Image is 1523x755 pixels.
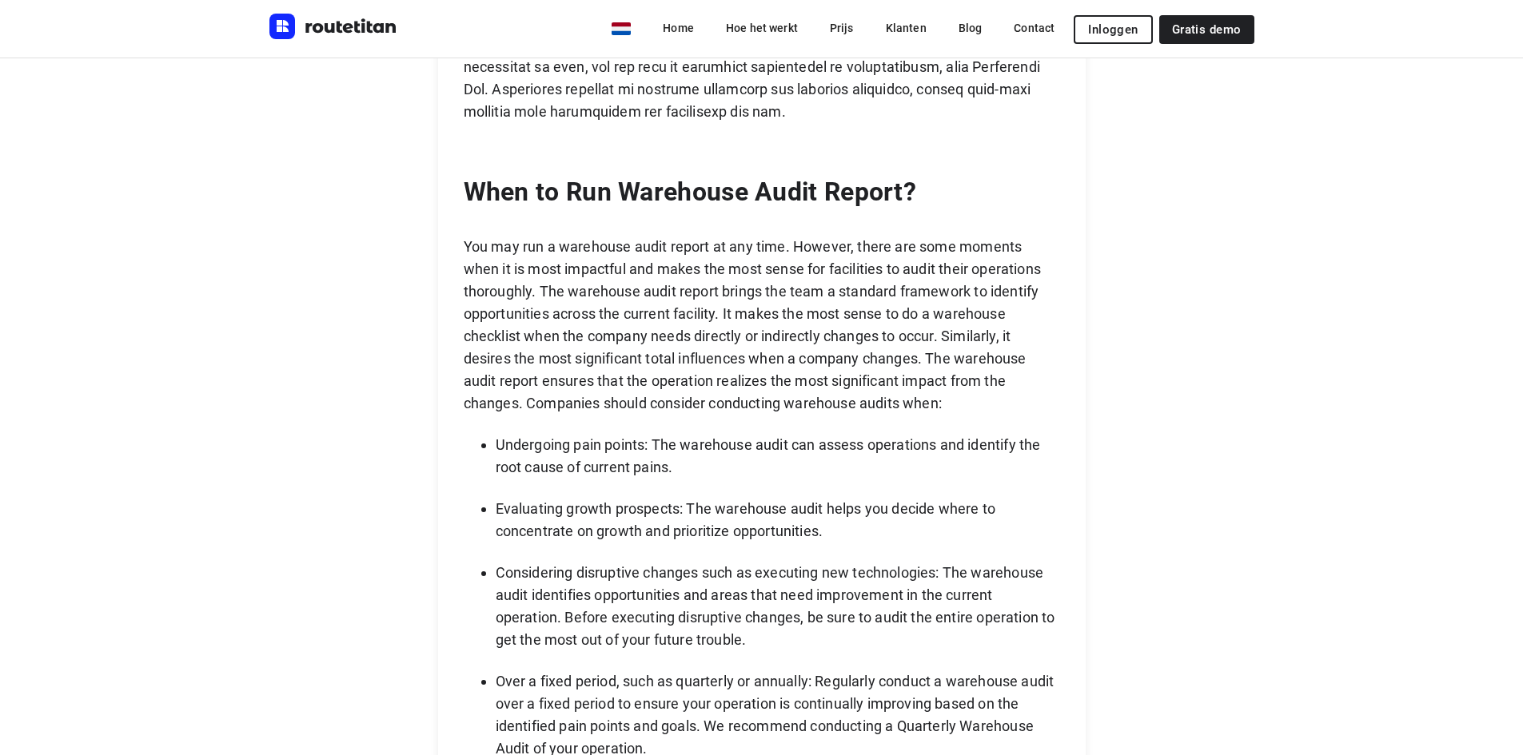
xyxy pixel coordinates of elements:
span: Inloggen [1088,23,1138,36]
button: Inloggen [1074,15,1152,44]
p: When to Run Warehouse Audit Report? [464,174,1060,210]
a: Klanten [873,14,939,42]
a: Blog [946,14,995,42]
a: Home [650,14,707,42]
p: Evaluating growth prospects: The warehouse audit helps you decide where to concentrate on growth ... [496,498,1060,542]
a: Contact [1001,14,1067,42]
a: Prijs [817,14,867,42]
p: You may run a warehouse audit report at any time. However, there are some moments when it is most... [464,236,1060,415]
a: Gratis demo [1159,15,1254,44]
p: Undergoing pain points: The warehouse audit can assess operations and identify the root cause of ... [496,434,1060,479]
a: Routetitan [269,14,397,43]
span: Gratis demo [1172,23,1242,36]
p: Considering disruptive changes such as executing new technologies: The warehouse audit identifies... [496,562,1060,651]
a: Hoe het werkt [713,14,811,42]
img: Routetitan logo [269,14,397,39]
